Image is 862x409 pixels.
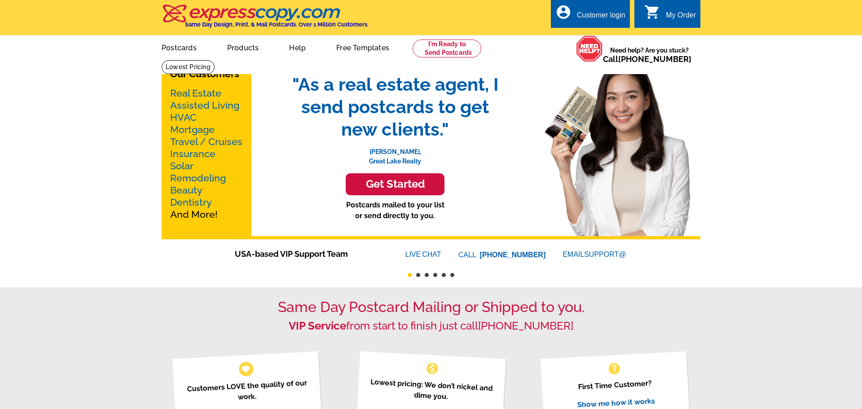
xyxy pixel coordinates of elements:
a: account_circle Customer login [555,10,625,21]
a: [PHONE_NUMBER] [618,54,691,64]
button: 1 of 6 [408,273,412,277]
button: 4 of 6 [433,273,437,277]
h1: Same Day Postcard Mailing or Shipped to you. [162,299,700,316]
a: Show me how it works [577,396,655,409]
span: monetization_on [425,361,440,376]
strong: VIP Service [289,319,346,332]
i: shopping_cart [644,4,660,20]
a: Remodeling [170,172,226,184]
font: SUPPORT@ [584,249,627,260]
button: 3 of 6 [425,273,429,277]
a: Same Day Design, Print, & Mail Postcards. Over 1 Million Customers. [162,11,369,28]
a: LIVECHAT [405,251,441,258]
a: Free Templates [322,36,404,57]
a: Dentistry [170,197,212,208]
h3: Get Started [357,178,433,191]
a: Real Estate [170,88,221,99]
span: help [607,361,621,376]
p: First Time Customer? [551,376,678,394]
div: My Order [666,11,696,24]
a: Mortgage [170,124,215,135]
a: Insurance [170,148,215,159]
span: USA-based VIP Support Team [235,248,378,260]
button: 6 of 6 [450,273,454,277]
i: account_circle [555,4,572,20]
h2: from start to finish just call [162,320,700,333]
font: LIVE [405,249,422,260]
p: Postcards mailed to your list or send directly to you. [283,200,507,221]
a: Help [275,36,320,57]
a: Travel / Cruises [170,136,242,147]
a: Get Started [283,173,507,195]
a: Postcards [147,36,211,57]
a: Products [213,36,273,57]
a: Beauty [170,185,202,196]
a: shopping_cart My Order [644,10,696,21]
a: HVAC [170,112,197,123]
span: favorite [241,364,251,374]
a: [PHONE_NUMBER] [480,251,546,259]
span: Need help? Are you stuck? [603,46,696,64]
p: And More! [170,87,243,220]
font: CALL [458,250,478,260]
a: Solar [170,160,194,172]
a: Assisted Living [170,100,239,111]
button: 2 of 6 [416,273,420,277]
h4: Same Day Design, Print, & Mail Postcards. Over 1 Million Customers. [185,21,369,28]
button: 5 of 6 [442,273,446,277]
p: Customers LOVE the quality of our work. [183,377,310,405]
a: EMAILSUPPORT@ [563,251,627,258]
a: [PHONE_NUMBER] [478,319,573,332]
img: help [576,35,603,62]
p: Lowest pricing: We don’t nickel and dime you. [367,376,494,405]
span: Call [603,54,691,64]
span: "As a real estate agent, I send postcards to get new clients." [283,73,507,141]
div: Customer login [577,11,625,24]
p: [PERSON_NAME], Great Lake Realty [283,141,507,166]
